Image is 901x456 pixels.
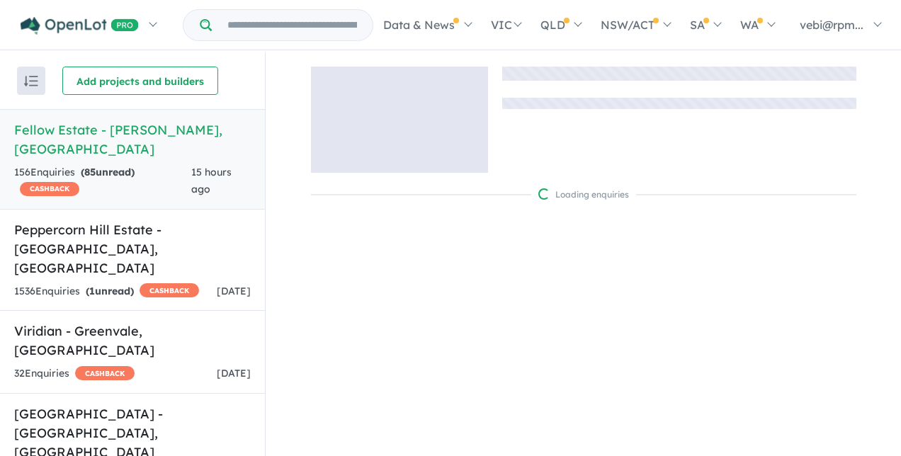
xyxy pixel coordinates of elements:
[215,10,370,40] input: Try estate name, suburb, builder or developer
[14,220,251,278] h5: Peppercorn Hill Estate - [GEOGRAPHIC_DATA] , [GEOGRAPHIC_DATA]
[538,188,629,202] div: Loading enquiries
[75,366,135,380] span: CASHBACK
[81,166,135,178] strong: ( unread)
[140,283,199,297] span: CASHBACK
[84,166,96,178] span: 85
[217,285,251,297] span: [DATE]
[14,164,191,198] div: 156 Enquir ies
[86,285,134,297] strong: ( unread)
[14,120,251,159] h5: Fellow Estate - [PERSON_NAME] , [GEOGRAPHIC_DATA]
[89,285,95,297] span: 1
[62,67,218,95] button: Add projects and builders
[14,365,135,382] div: 32 Enquir ies
[14,283,199,300] div: 1536 Enquir ies
[14,321,251,360] h5: Viridian - Greenvale , [GEOGRAPHIC_DATA]
[191,166,232,195] span: 15 hours ago
[24,76,38,86] img: sort.svg
[20,182,79,196] span: CASHBACK
[800,18,863,32] span: vebi@rpm...
[217,367,251,380] span: [DATE]
[21,17,139,35] img: Openlot PRO Logo White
